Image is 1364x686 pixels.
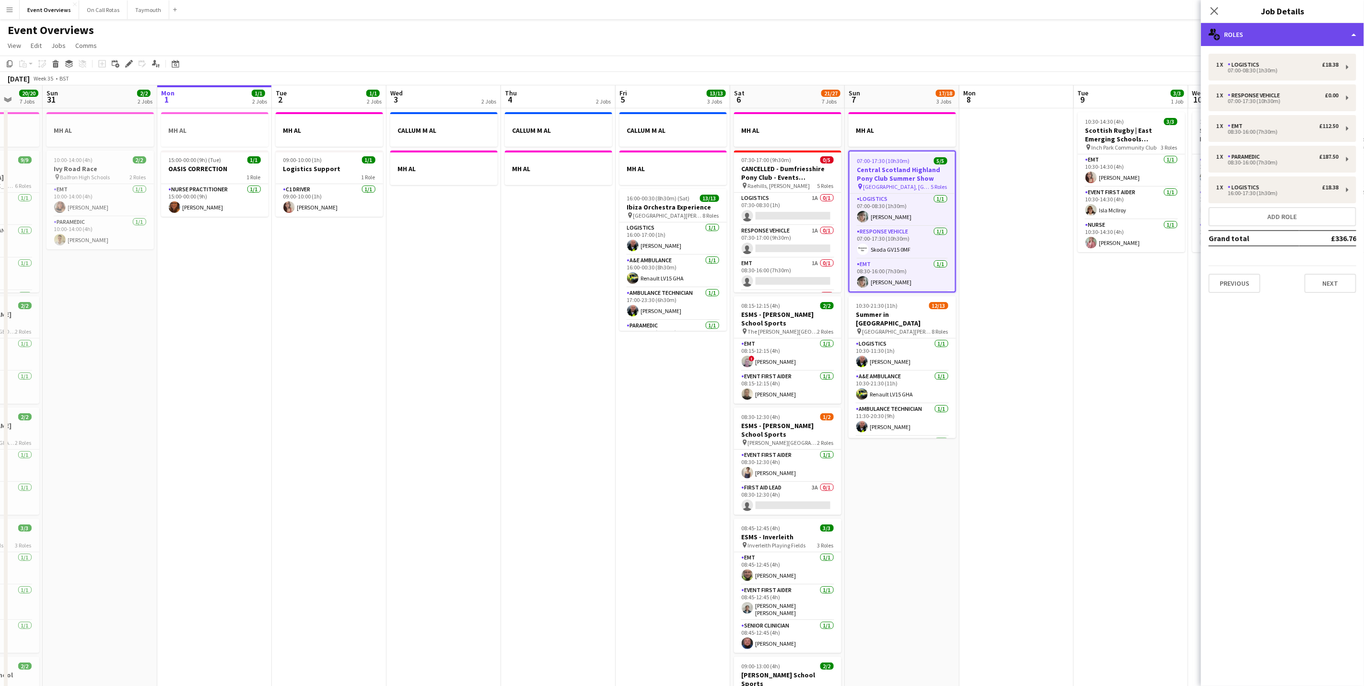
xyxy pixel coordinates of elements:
[863,183,931,190] span: [GEOGRAPHIC_DATA], [GEOGRAPHIC_DATA]
[820,156,834,163] span: 0/5
[1201,5,1364,17] h3: Job Details
[733,94,745,105] span: 6
[1192,187,1300,220] app-card-role: Event First Aider1/112:00-16:00 (4h)[PERSON_NAME]
[962,94,976,105] span: 8
[822,98,840,105] div: 7 Jobs
[47,112,154,147] app-job-card: MH AL
[936,90,955,97] span: 17/18
[748,542,806,549] span: Inverleith Playing Fields
[619,151,727,185] div: MH AL
[703,212,719,219] span: 8 Roles
[1228,61,1263,68] div: Logistics
[734,225,841,258] app-card-role: Response Vehicle1A0/107:30-17:00 (9h30m)
[931,183,947,190] span: 5 Roles
[59,75,69,82] div: BST
[390,151,498,185] app-job-card: MH AL
[932,328,948,335] span: 8 Roles
[847,94,860,105] span: 7
[850,165,955,183] h3: Central Scotland Highland Pony Club Summer Show
[734,112,841,147] app-job-card: MH AL
[160,94,175,105] span: 1
[1171,98,1184,105] div: 1 Job
[849,436,956,538] app-card-role: Event First Aider6/6
[849,296,956,438] app-job-card: 10:30-21:30 (11h)12/13Summer in [GEOGRAPHIC_DATA] [GEOGRAPHIC_DATA][PERSON_NAME], [GEOGRAPHIC_DAT...
[1076,94,1089,105] span: 9
[503,94,517,105] span: 4
[849,112,956,147] app-job-card: MH AL
[742,302,781,309] span: 08:15-12:15 (4h)
[505,112,612,147] div: CALLUM M AL
[505,126,612,135] h3: CALLUM M AL
[32,75,56,82] span: Week 35
[734,482,841,515] app-card-role: First Aid Lead3A0/108:30-12:30 (4h)
[1092,144,1157,151] span: Inch Park Community Club
[276,164,383,173] h3: Logistics Support
[734,310,841,327] h3: ESMS - [PERSON_NAME] School Sports
[1216,61,1228,68] div: 1 x
[47,151,154,249] div: 10:00-14:00 (4h)2/2Ivy Road Race Balfron High Schools2 RolesEMT1/110:00-14:00 (4h)[PERSON_NAME]Pa...
[619,89,627,97] span: Fri
[4,39,25,52] a: View
[734,151,841,292] div: 07:30-17:00 (9h30m)0/5CANCELLED - Dumfriesshire Pony Club - Events [GEOGRAPHIC_DATA] Raehills, [P...
[619,189,727,331] app-job-card: 16:00-00:30 (8h30m) (Sat)13/13Ibiza Orchestra Experience [GEOGRAPHIC_DATA][PERSON_NAME], [GEOGRAP...
[850,259,955,291] app-card-role: EMT1/108:30-16:00 (7h30m)[PERSON_NAME]
[390,112,498,147] div: CALLUM M AL
[27,39,46,52] a: Edit
[820,413,834,420] span: 1/2
[8,23,94,37] h1: Event Overviews
[1322,184,1339,191] div: £18.38
[18,413,32,420] span: 2/2
[15,439,32,446] span: 2 Roles
[1078,154,1185,187] app-card-role: EMT1/110:30-14:30 (4h)[PERSON_NAME]
[1216,99,1339,104] div: 07:00-17:30 (10h30m)
[18,663,32,670] span: 2/2
[936,98,955,105] div: 3 Jobs
[1078,187,1185,220] app-card-role: Event First Aider1/110:30-14:30 (4h)Isla McIlroy
[821,90,840,97] span: 21/27
[1319,153,1339,160] div: £187.50
[963,89,976,97] span: Mon
[1209,207,1356,226] button: Add role
[1192,154,1300,187] app-card-role: EMT1/112:00-16:00 (4h)[PERSON_NAME]
[47,89,58,97] span: Sun
[1078,112,1185,252] app-job-card: 10:30-14:30 (4h)3/3Scottish Rugby | East Emerging Schools Championships | [GEOGRAPHIC_DATA] Inch ...
[1216,123,1228,129] div: 1 x
[734,291,841,323] app-card-role: Paramedic0/1
[820,524,834,532] span: 3/3
[1192,112,1300,252] app-job-card: 12:00-16:00 (4h)2/3Scottish Rugby - Girls S1-4 Festival Perthshire RFC, Gannochy Sports Pavilion3...
[1325,92,1339,99] div: £0.00
[1209,274,1260,293] button: Previous
[247,156,261,163] span: 1/1
[820,302,834,309] span: 2/2
[252,90,265,97] span: 1/1
[79,0,128,19] button: On Call Rotas
[734,620,841,653] app-card-role: Senior Clinician1/108:45-12:45 (4h)[PERSON_NAME]
[734,407,841,515] app-job-card: 08:30-12:30 (4h)1/2ESMS - [PERSON_NAME] School Sports [PERSON_NAME][GEOGRAPHIC_DATA]2 RolesEvent ...
[849,151,956,292] app-job-card: 07:00-17:30 (10h30m)5/5Central Scotland Highland Pony Club Summer Show [GEOGRAPHIC_DATA], [GEOGRA...
[276,89,287,97] span: Tue
[481,98,496,105] div: 2 Jobs
[276,151,383,217] app-job-card: 09:00-10:00 (1h)1/1Logistics Support1 RoleC1 Driver1/109:00-10:00 (1h)[PERSON_NAME]
[366,90,380,97] span: 1/1
[47,217,154,249] app-card-role: Paramedic1/110:00-14:00 (4h)[PERSON_NAME]
[742,663,781,670] span: 09:00-13:00 (4h)
[390,164,498,173] h3: MH AL
[734,519,841,653] app-job-card: 08:45-12:45 (4h)3/3ESMS - Inverleith Inverleith Playing Fields3 RolesEMT1/108:45-12:45 (4h)[PERSO...
[161,151,268,217] app-job-card: 15:00-00:00 (9h) (Tue)1/1OASIS CORRECTION1 RoleNurse Practitioner1/115:00-00:00 (9h)[PERSON_NAME]
[619,203,727,211] h3: Ibiza Orchestra Experience
[161,112,268,147] div: MH AL
[1078,126,1185,143] h3: Scottish Rugby | East Emerging Schools Championships | [GEOGRAPHIC_DATA]
[734,371,841,404] app-card-role: Event First Aider1/108:15-12:15 (4h)[PERSON_NAME]
[1171,90,1184,97] span: 3/3
[596,98,611,105] div: 2 Jobs
[276,112,383,147] app-job-card: MH AL
[817,439,834,446] span: 2 Roles
[1192,126,1300,143] h3: Scottish Rugby - Girls S1-4 Festival
[734,338,841,371] app-card-role: EMT1/108:15-12:15 (4h)![PERSON_NAME]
